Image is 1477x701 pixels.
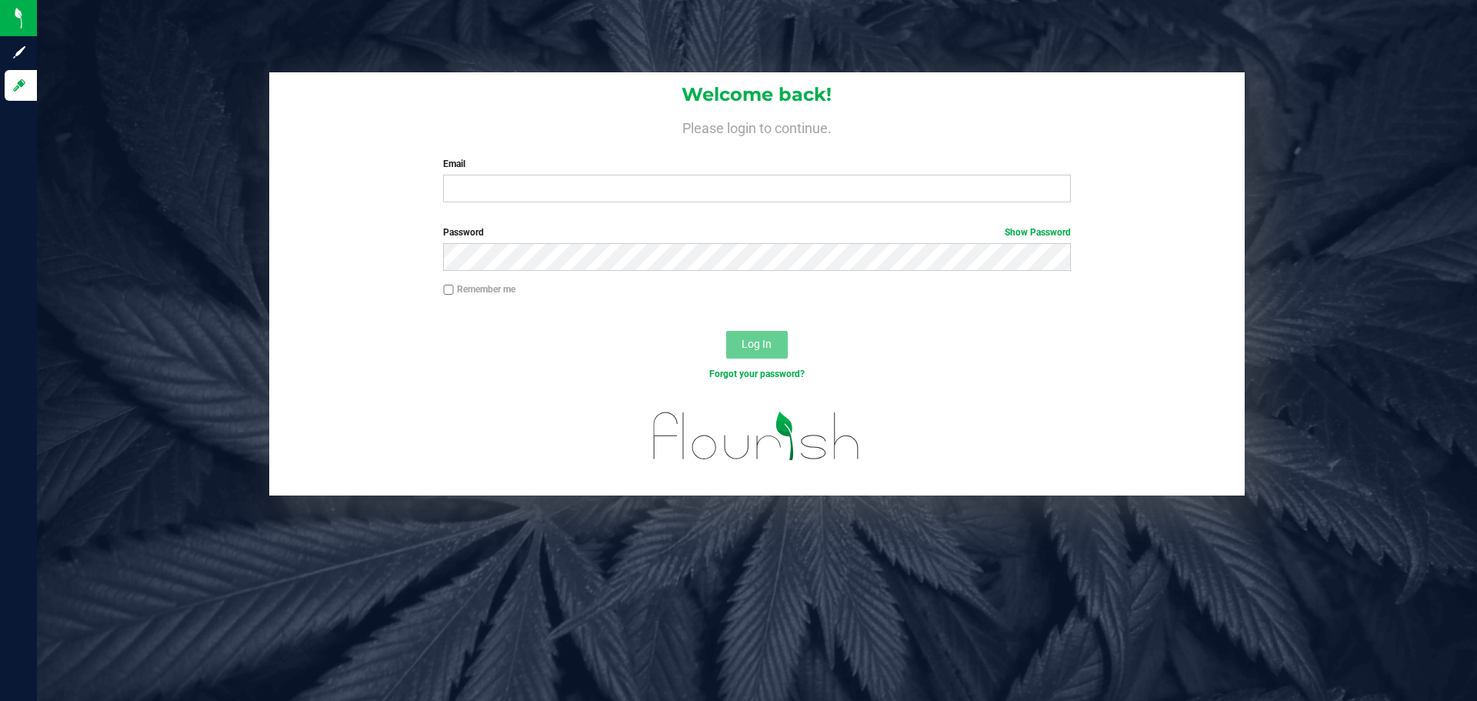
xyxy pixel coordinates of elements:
[742,338,772,350] span: Log In
[443,227,484,238] span: Password
[12,78,27,93] inline-svg: Log in
[1005,227,1071,238] a: Show Password
[443,157,1070,171] label: Email
[443,282,515,296] label: Remember me
[635,397,879,476] img: flourish_logo.svg
[443,285,454,295] input: Remember me
[12,45,27,60] inline-svg: Sign up
[269,117,1245,135] h4: Please login to continue.
[709,369,805,379] a: Forgot your password?
[269,85,1245,105] h1: Welcome back!
[726,331,788,359] button: Log In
